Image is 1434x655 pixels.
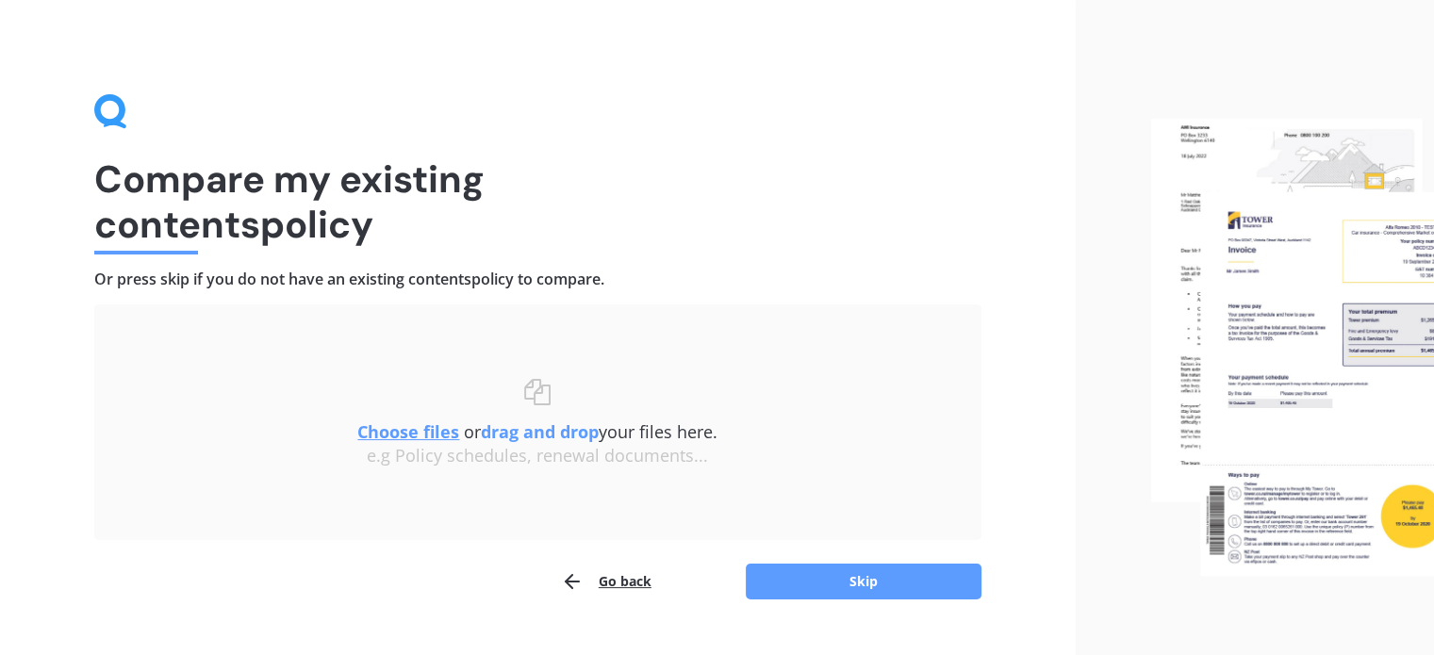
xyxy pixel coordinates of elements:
button: Skip [746,564,981,599]
span: or your files here. [357,420,717,443]
img: files.webp [1151,119,1434,576]
div: e.g Policy schedules, renewal documents... [132,446,944,467]
u: Choose files [357,420,459,443]
h4: Or press skip if you do not have an existing contents policy to compare. [94,270,981,289]
h1: Compare my existing contents policy [94,156,981,247]
b: drag and drop [481,420,599,443]
button: Go back [561,563,651,600]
